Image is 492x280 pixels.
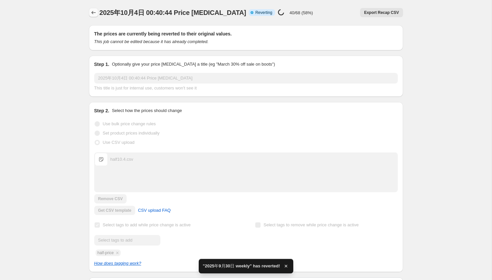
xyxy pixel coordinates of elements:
[112,61,275,68] p: Optionally give your price [MEDICAL_DATA] a title (eg "March 30% off sale on boots")
[290,10,313,15] p: 40/68 (58%)
[94,73,398,84] input: 30% off holiday sale
[110,156,133,163] div: half10.4.csv
[94,235,160,246] input: Select tags to add
[264,222,359,227] span: Select tags to remove while price change is active
[134,205,175,216] a: CSV upload FAQ
[100,9,246,16] span: 2025年10月4日 00:40:44 Price [MEDICAL_DATA]
[94,107,109,114] h2: Step 2.
[94,30,398,37] h2: The prices are currently being reverted to their original values.
[112,107,182,114] p: Select how the prices should change
[360,8,403,17] button: Export Recap CSV
[94,85,197,90] span: This title is just for internal use, customers won't see it
[94,61,109,68] h2: Step 1.
[364,10,399,15] span: Export Recap CSV
[203,263,280,269] span: "2025年9月30日 weekly" has reverted!
[103,140,135,145] span: Use CSV upload
[103,131,160,136] span: Set product prices individually
[103,121,156,126] span: Use bulk price change rules
[94,261,141,266] a: How does tagging work?
[255,10,272,15] span: Reverting
[94,39,209,44] i: This job cannot be edited because it has already completed.
[89,8,98,17] button: Price change jobs
[103,222,191,227] span: Select tags to add while price change is active
[138,207,171,214] span: CSV upload FAQ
